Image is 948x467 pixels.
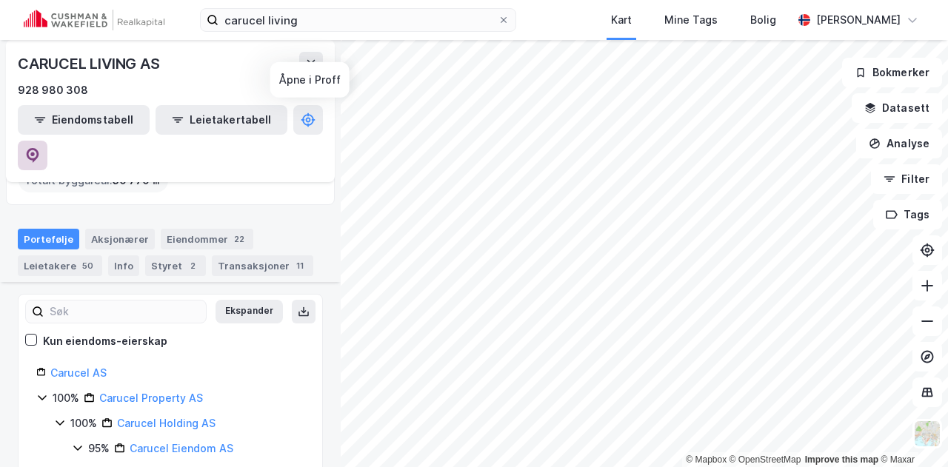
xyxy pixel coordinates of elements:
[99,392,203,404] a: Carucel Property AS
[842,58,942,87] button: Bokmerker
[88,440,110,457] div: 95%
[53,389,79,407] div: 100%
[85,229,155,249] div: Aksjonærer
[873,200,942,229] button: Tags
[117,417,216,429] a: Carucel Holding AS
[212,255,313,276] div: Transaksjoner
[130,442,233,454] a: Carucel Eiendom AS
[216,300,283,323] button: Ekspander
[856,129,942,158] button: Analyse
[18,255,102,276] div: Leietakere
[108,255,139,276] div: Info
[24,10,164,30] img: cushman-wakefield-realkapital-logo.202ea83816669bd177139c58696a8fa1.svg
[611,11,632,29] div: Kart
[852,93,942,123] button: Datasett
[44,300,206,323] input: Søk
[871,164,942,194] button: Filter
[50,366,107,379] a: Carucel AS
[156,105,287,135] button: Leietakertabell
[805,454,878,465] a: Improve this map
[231,232,247,246] div: 22
[293,258,307,273] div: 11
[145,255,206,276] div: Styret
[185,258,200,273] div: 2
[874,396,948,467] div: Kontrollprogram for chat
[43,332,167,350] div: Kun eiendoms-eierskap
[70,414,97,432] div: 100%
[79,258,96,273] div: 50
[686,454,727,465] a: Mapbox
[18,229,79,249] div: Portefølje
[18,52,163,75] div: CARUCEL LIVING AS
[161,229,253,249] div: Eiendommer
[664,11,718,29] div: Mine Tags
[750,11,776,29] div: Bolig
[18,81,88,99] div: 928 980 308
[816,11,901,29] div: [PERSON_NAME]
[218,9,498,31] input: Søk på adresse, matrikkel, gårdeiere, leietakere eller personer
[18,105,150,135] button: Eiendomstabell
[730,454,801,465] a: OpenStreetMap
[874,396,948,467] iframe: Chat Widget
